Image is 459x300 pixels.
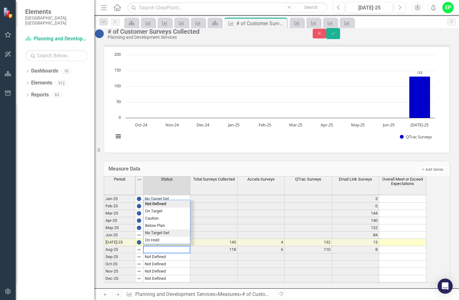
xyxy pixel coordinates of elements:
[114,67,121,73] text: 150
[442,2,454,13] button: EP
[143,268,190,275] td: Not Defined
[143,261,190,268] td: Not Defined
[137,177,142,182] img: 8DAGhfEEPCf229AAAAAElFTkSuQmCC
[114,177,125,182] span: Period
[289,122,302,128] text: Mar-25
[409,76,430,118] path: Jul-25, 132. QTrac Surveys.
[137,204,142,209] img: BgCOk07PiH71IgAAAABJRU5ErkJggg==
[190,239,238,246] td: 145
[143,208,190,215] td: On Target
[236,20,286,27] div: # of Customer Surveys Collected
[104,261,135,268] td: Oct-25
[137,262,142,267] img: 8DAGhfEEPCf229AAAAAElFTkSuQmCC
[321,122,333,128] text: Apr-25
[52,92,62,98] div: 63
[104,239,135,246] td: [DATE]-25
[114,132,123,141] button: View chart menu, Chart
[145,201,166,206] strong: Not Defined
[161,177,173,182] span: Status
[332,246,379,253] td: 8
[25,50,88,61] input: Search Below...
[104,217,135,224] td: Apr-25
[25,8,88,15] span: Elements
[143,222,190,229] td: Below Plan
[119,114,121,120] text: 0
[295,3,327,12] button: Search
[114,51,121,57] text: 200
[143,229,190,237] td: No Target Set
[25,15,88,26] small: [GEOGRAPHIC_DATA], [GEOGRAPHIC_DATA]
[137,211,142,216] img: BgCOk07PiH71IgAAAABJRU5ErkJggg==
[135,291,215,297] a: Planning and Development Services
[137,276,142,281] img: 8DAGhfEEPCf229AAAAAElFTkSuQmCC
[137,269,142,274] img: 8DAGhfEEPCf229AAAAAElFTkSuQmCC
[143,253,190,261] td: Not Defined
[137,233,142,238] img: 8DAGhfEEPCf229AAAAAElFTkSuQmCC
[332,224,379,232] td: 122
[238,239,285,246] td: 4
[346,2,392,13] button: [DATE]-25
[259,122,271,128] text: Feb-25
[285,246,332,253] td: 110
[295,177,321,182] span: QTrac Surveys
[218,291,239,297] a: Measures
[104,224,135,232] td: May-25
[165,122,179,128] text: Nov-24
[126,291,272,298] div: » »
[438,279,453,294] div: Open Intercom Messenger
[135,122,148,128] text: Oct-24
[108,35,199,40] div: Planning and Development Services
[143,195,190,203] td: No Target Set
[332,203,379,210] td: 0
[332,195,379,203] td: 3
[31,79,52,87] a: Elements
[137,247,142,252] img: 8DAGhfEEPCf229AAAAAElFTkSuQmCC
[104,203,135,210] td: Feb-25
[382,122,395,128] text: Jun-25
[332,239,379,246] td: 13
[104,246,135,253] td: Aug-25
[104,232,135,239] td: Jun-25
[304,5,318,10] span: Search
[104,210,135,217] td: Mar-25
[285,239,332,246] td: 132
[238,246,285,253] td: 6
[242,291,314,297] div: # of Customer Surveys Collected
[104,195,135,203] td: Jan-25
[137,225,142,230] img: BgCOk07PiH71IgAAAABJRU5ErkJggg==
[137,196,142,201] img: BgCOk07PiH71IgAAAABJRU5ErkJggg==
[137,218,142,223] img: BgCOk07PiH71IgAAAABJRU5ErkJggg==
[193,177,235,182] span: Total Surveys Collected
[114,83,121,89] text: 100
[349,4,390,12] div: [DATE]-25
[417,70,423,75] text: 132
[110,52,443,146] div: Chart. Highcharts interactive chart.
[197,122,210,128] text: Dec-24
[227,122,239,128] text: Jan-25
[94,29,104,39] img: No Target Set
[332,232,379,239] td: 84
[25,35,88,43] a: Planning and Development Services
[108,28,199,35] div: # of Customer Surveys Collected
[61,68,71,74] div: 10
[400,134,433,140] button: Show QTrac Surveys
[116,99,121,104] text: 50
[332,217,379,224] td: 140
[55,80,68,86] div: 512
[332,210,379,217] td: 144
[419,166,445,173] button: Add Series
[247,177,275,182] span: Accela Surveys
[3,7,14,18] img: ClearPoint Strategy
[380,177,425,186] span: Overall Meet or Exceed Expectations
[127,2,328,13] input: Search ClearPoint...
[31,67,58,75] a: Dashboards
[143,215,190,222] td: Caution
[104,275,135,282] td: Dec-25
[411,122,428,128] text: [DATE]-25
[339,177,372,182] span: Email Link Surveys
[190,246,238,253] td: 118
[110,52,438,146] svg: Interactive chart
[137,254,142,259] img: 8DAGhfEEPCf229AAAAAElFTkSuQmCC
[143,237,190,244] td: On Hold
